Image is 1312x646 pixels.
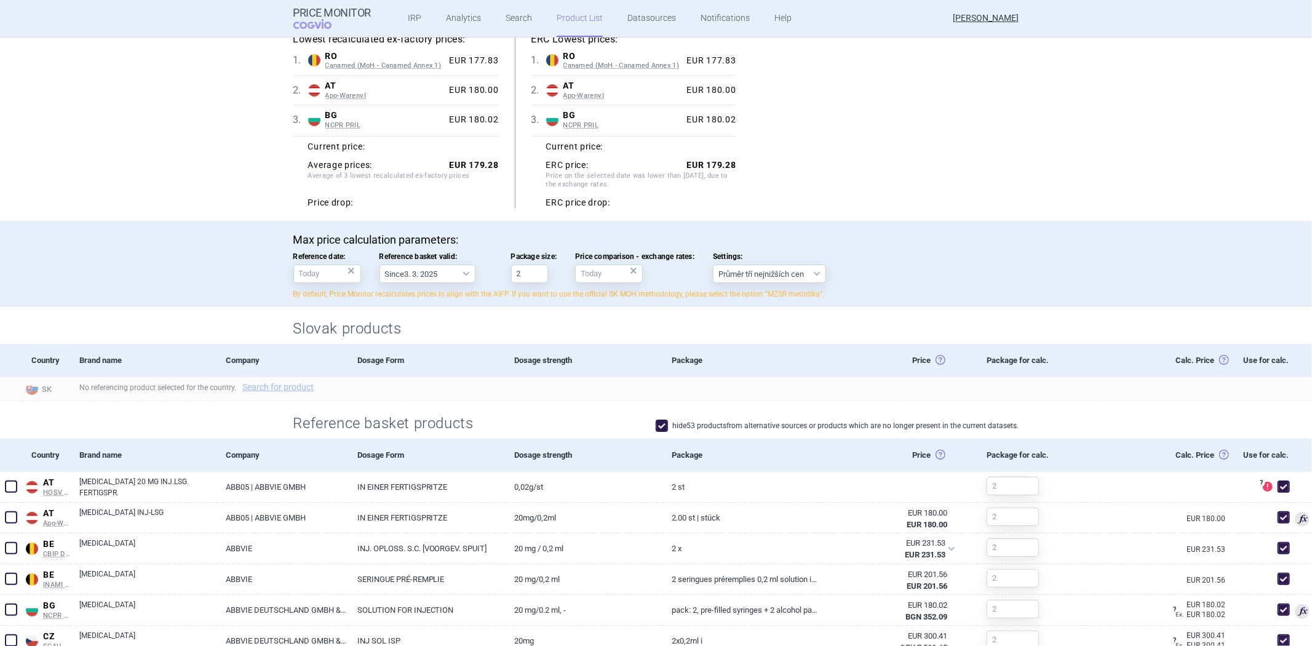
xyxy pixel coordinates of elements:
a: EUR 231.53 [1187,546,1229,553]
strong: ERC price drop: [546,197,611,209]
div: Dosage Form [348,439,506,472]
div: Calc. Price [1083,344,1229,377]
strong: EUR 231.53 [905,550,945,559]
div: Dosage Form [348,344,506,377]
input: 2 [987,538,1039,557]
a: 0,02G/ST [506,472,663,502]
a: 20MG/0,2ML [506,503,663,533]
span: BG [43,600,70,612]
a: ABBVIE [217,533,348,564]
input: Price comparison - exchange rates:× [575,265,643,283]
span: INAMI RPS [43,581,70,589]
div: × [348,264,356,277]
img: Bulgaria [308,114,320,126]
span: Reference date: [293,252,361,261]
span: Price on the selected date was lower than [DATE], due to the exchange rates. [546,172,736,191]
div: Use for calc. [1229,439,1295,472]
span: AT [43,477,70,488]
a: IN EINER FERTIGSPRITZE [348,472,506,502]
a: Search for product [242,383,314,391]
div: Dosage strength [506,344,663,377]
a: EUR 300.41 [1175,632,1229,639]
a: 20 mg / 0,2 ml [506,533,663,564]
div: Brand name [70,439,217,472]
span: BG [325,110,445,121]
span: Price comparison - exchange rates: [575,252,694,261]
span: BG [563,110,682,121]
span: 3 . [531,113,546,127]
span: BE [43,539,70,550]
a: EUR 201.56 [1187,576,1229,584]
div: EUR 180.02 [829,600,947,611]
strong: EUR 180.00 [907,520,947,529]
span: ? [1171,606,1178,613]
span: 2 . [531,83,546,98]
span: HOSV EK BASIC [43,488,70,497]
h2: Reference basket products [293,413,483,434]
a: 2 seringues préremplies 0,2 mL solution injectable, 100 mg/mL [663,564,821,594]
a: SOLUTION FOR INJECTION [348,595,506,625]
span: Apo-Warenv.I [325,92,445,100]
a: Price MonitorCOGVIO [293,7,372,30]
a: BEBEINAMI RPS [22,567,70,589]
input: Package size: [511,265,548,283]
span: CZ [43,631,70,642]
div: Package for calc. [977,439,1083,472]
span: NCPR PRIL [325,121,445,130]
a: 2 St [663,472,821,502]
span: Apo-Warenv.I [563,92,682,100]
strong: Current price: [546,142,603,151]
a: ATATHOSV EK BASIC [22,475,70,496]
span: Used for calculation [1295,604,1310,619]
strong: EUR 179.28 [687,160,736,170]
span: AT [563,81,682,92]
span: BE [43,570,70,581]
img: Bulgaria [26,604,38,616]
span: Canamed (MoH - Canamed Annex 1) [325,62,445,70]
img: Bulgaria [546,114,559,126]
a: EUR 180.00 [1187,515,1229,522]
span: COGVIO [293,19,349,29]
span: Package size: [511,252,557,261]
select: Settings: [713,265,826,283]
div: Country [22,439,70,472]
span: 2 . [293,83,308,98]
strong: BGN 352.09 [905,612,947,621]
img: Slovakia [26,383,38,395]
img: Austria [26,512,38,524]
a: ABB05 | ABBVIE GMBH [217,503,348,533]
abbr: Ex-Factory bez DPH zo zdroja [829,508,947,530]
div: Package [663,439,821,472]
a: BGBGNCPR PRIL [22,598,70,620]
img: Austria [26,481,38,493]
span: AT [325,81,445,92]
span: CBIP DCI [43,550,70,559]
div: EUR 231.53 [829,538,945,549]
a: Pack: 2, pre-filled syringes + 2 alcohol pads in a blister [663,595,821,625]
div: EUR 201.56 [829,569,947,580]
img: Romania [308,54,320,66]
div: EUR 180.00 [829,508,947,519]
div: Use for calc. [1229,344,1295,377]
a: [MEDICAL_DATA] 20 MG INJ.LSG. FERTIGSPR. [79,476,217,498]
div: Company [217,439,348,472]
img: Austria [546,84,559,97]
span: No referencing product selected for the country. [79,383,320,392]
input: Reference date:× [293,265,361,283]
select: Reference basket valid: [380,265,475,283]
a: ABBVIE DEUTSCHLAND GMBH & CO. KG, [GEOGRAPHIC_DATA] [217,595,348,625]
h5: ERC Lowest prices: [531,33,736,46]
h2: Slovak products [293,319,1019,339]
span: SK [22,380,70,396]
h5: Lowest recalculated ex-factory prices: [293,33,499,46]
a: BEBECBIP DCI [22,536,70,558]
a: 20 mg/0.2 ml, - [506,595,663,625]
a: [MEDICAL_DATA] [79,568,217,591]
a: 2 x [663,533,821,564]
strong: Price drop: [308,197,354,209]
input: 2 [987,569,1039,588]
div: EUR 180.02 [1175,608,1229,621]
strong: Average prices: [308,160,373,171]
span: RO [325,51,445,62]
div: EUR 180.02 [445,114,499,126]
